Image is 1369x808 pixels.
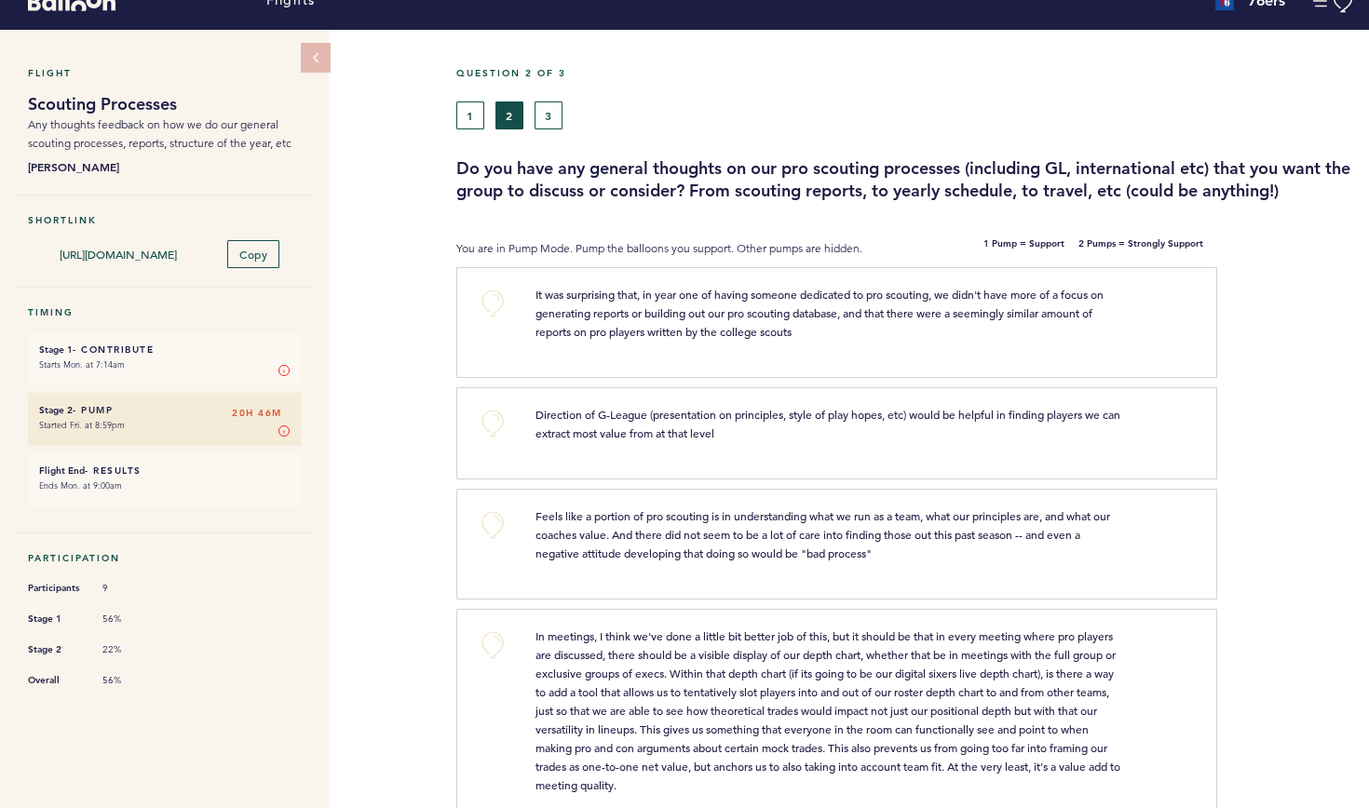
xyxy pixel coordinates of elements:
b: 1 Pump = Support [983,239,1064,258]
b: 2 Pumps = Strongly Support [1078,239,1203,258]
span: Any thoughts feedback on how we do our general scouting processes, reports, structure of the year... [28,117,291,150]
span: In meetings, I think we've done a little bit better job of this, but it should be that in every m... [535,628,1123,792]
span: Stage 2 [28,640,84,659]
small: Stage 1 [39,343,73,356]
h6: - Results [39,465,290,477]
span: 9 [102,582,158,595]
span: It was surprising that, in year one of having someone dedicated to pro scouting, we didn't have m... [535,287,1106,339]
h5: Participation [28,552,301,564]
span: Feels like a portion of pro scouting is in understanding what we run as a team, what our principl... [535,508,1113,560]
span: Copy [239,247,267,262]
h5: Shortlink [28,214,301,226]
span: 20H 46M [232,404,282,423]
h3: Do you have any general thoughts on our pro scouting processes (including GL, international etc) ... [456,157,1355,202]
h6: - Pump [39,404,290,416]
p: You are in Pump Mode. Pump the balloons you support. Other pumps are hidden. [456,239,899,258]
button: 2 [495,101,523,129]
h5: Question 2 of 3 [456,67,1355,79]
span: Overall [28,671,84,690]
span: 56% [102,613,158,626]
h1: Scouting Processes [28,93,301,115]
span: Direction of G-League (presentation on principles, style of play hopes, etc) would be helpful in ... [535,407,1123,440]
time: Starts Mon. at 7:14am [39,358,125,370]
h5: Flight [28,67,301,79]
button: 3 [535,101,563,129]
small: Flight End [39,465,85,477]
small: Stage 2 [39,404,73,416]
h5: Timing [28,306,301,318]
span: Participants [28,579,84,598]
span: 22% [102,643,158,656]
span: 56% [102,674,158,687]
time: Ends Mon. at 9:00am [39,479,122,492]
span: Stage 1 [28,610,84,628]
h6: - Contribute [39,343,290,356]
time: Started Fri. at 8:59pm [39,419,125,431]
button: 1 [456,101,484,129]
b: [PERSON_NAME] [28,157,301,176]
button: Copy [227,240,279,268]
